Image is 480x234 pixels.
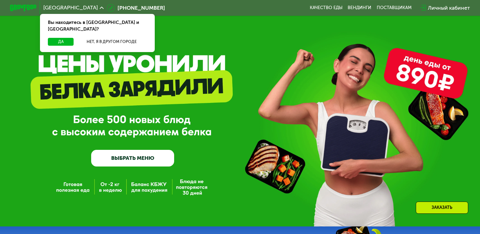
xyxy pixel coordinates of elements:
div: поставщикам [377,5,412,11]
button: Да [48,38,74,46]
a: ВЫБРАТЬ МЕНЮ [91,150,174,166]
span: [GEOGRAPHIC_DATA] [43,5,98,11]
div: Заказать [416,202,468,214]
a: Качество еды [310,5,343,11]
a: [PHONE_NUMBER] [107,4,165,12]
button: Нет, я в другом городе [76,38,147,46]
div: Личный кабинет [428,4,470,12]
div: Вы находитесь в [GEOGRAPHIC_DATA] и [GEOGRAPHIC_DATA]? [40,14,155,38]
a: Вендинги [348,5,371,11]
